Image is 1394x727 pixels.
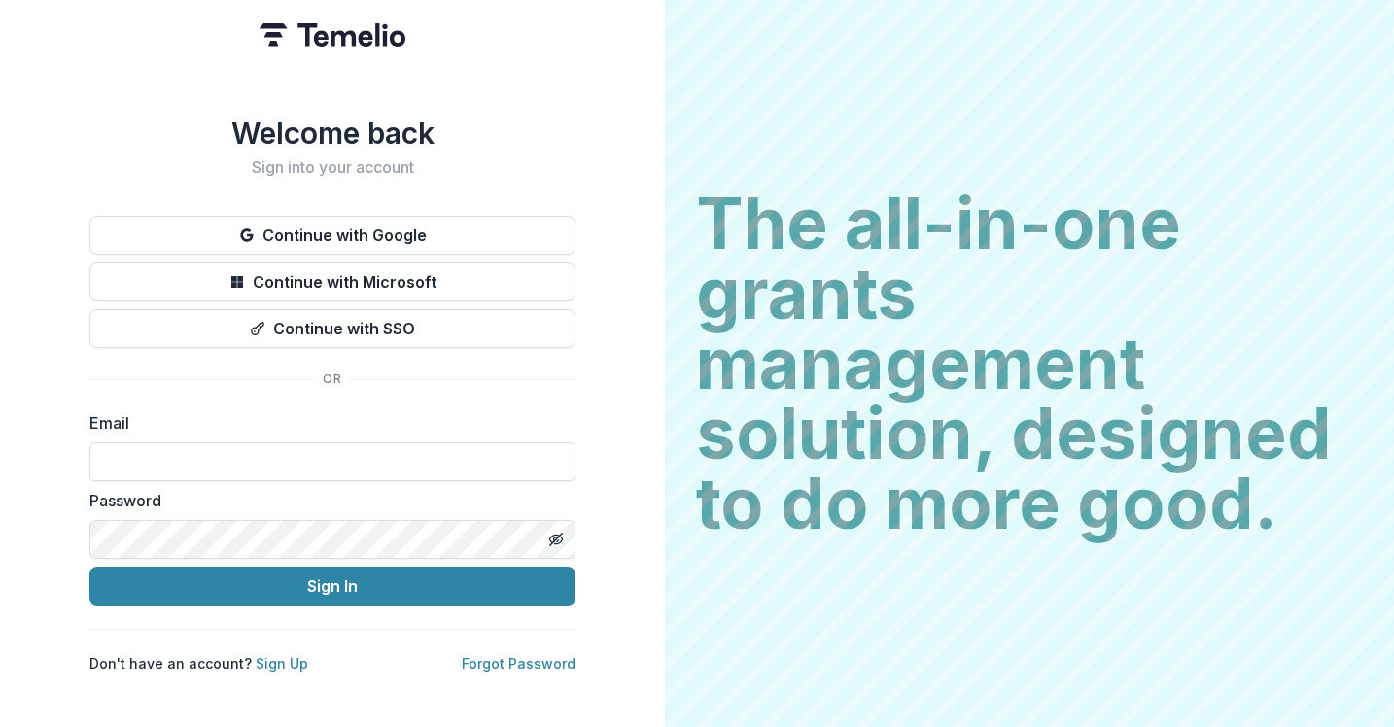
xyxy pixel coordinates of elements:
img: Temelio [260,23,405,47]
button: Continue with Google [89,216,575,255]
label: Password [89,489,564,512]
button: Toggle password visibility [540,524,572,555]
a: Forgot Password [462,655,575,672]
p: Don't have an account? [89,653,308,674]
button: Continue with Microsoft [89,262,575,301]
a: Sign Up [256,655,308,672]
button: Sign In [89,567,575,606]
h1: Welcome back [89,116,575,151]
h2: Sign into your account [89,158,575,177]
button: Continue with SSO [89,309,575,348]
label: Email [89,411,564,434]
